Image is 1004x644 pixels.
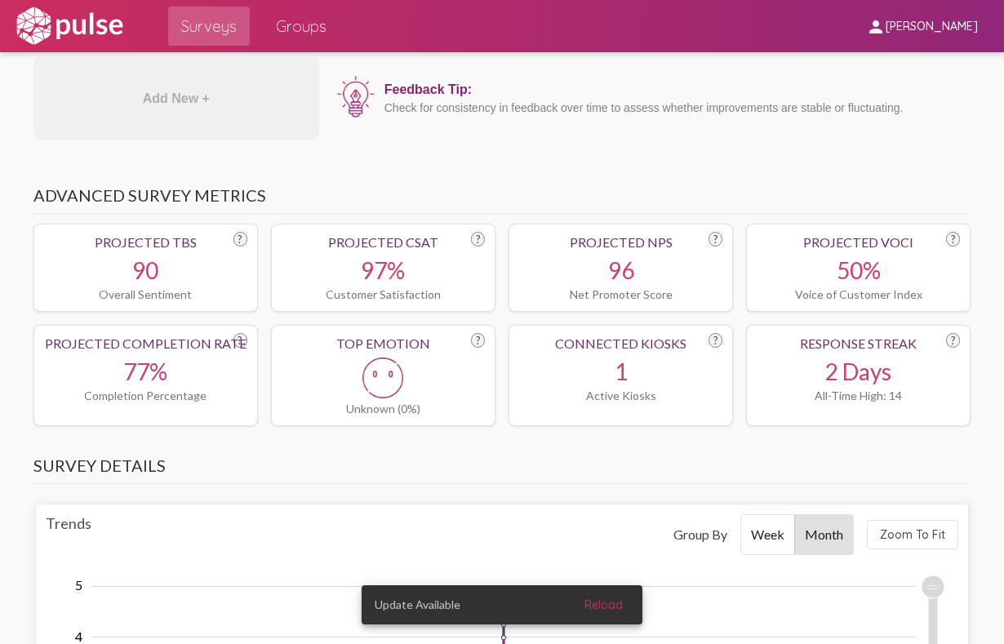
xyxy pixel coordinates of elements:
button: Reload [571,590,636,620]
div: ? [233,232,247,246]
a: Groups [263,7,340,46]
div: Projected CSAT [282,234,485,250]
mat-icon: person [866,17,886,37]
div: Unknown (0%) [282,402,485,415]
div: 50% [757,256,960,284]
tspan: 5 [75,577,82,593]
div: Projected Completion Rate [44,335,247,351]
button: Week [741,515,794,554]
div: ? [233,333,247,348]
div: Voice of Customer Index [757,287,960,301]
span: Update Available [375,597,460,613]
div: 90 [44,256,247,284]
div: Projected VoCI [757,234,960,250]
div: Connected Kiosks [519,335,722,351]
span: [PERSON_NAME] [886,20,978,34]
div: 96 [519,256,722,284]
div: ? [946,232,960,246]
div: ? [471,232,485,246]
span: Zoom To Fit [880,527,945,542]
h3: Advanced Survey Metrics [33,185,971,214]
div: 2 Days [757,358,960,385]
button: Zoom To Fit [867,520,958,549]
button: Month [795,515,853,554]
div: Completion Percentage [44,389,247,402]
div: All-Time High: 14 [757,389,960,402]
span: Reload [584,597,623,612]
div: Response Streak [757,335,960,351]
img: Unknown [362,358,403,398]
div: Overall Sentiment [44,287,247,301]
div: 97% [282,256,485,284]
div: Feedback Tip: [384,82,963,97]
div: Trends [46,514,661,555]
img: white-logo.svg [13,6,126,47]
img: icon12.png [335,74,376,120]
div: Projected NPS [519,234,722,250]
span: Groups [276,11,327,41]
button: [PERSON_NAME] [853,11,991,41]
div: 1 [519,358,722,385]
div: Active Kiosks [519,389,722,402]
div: 77% [44,358,247,385]
div: ? [471,333,485,348]
div: Projected TBS [44,234,247,250]
div: ? [709,232,722,246]
div: ? [946,333,960,348]
span: Surveys [181,11,237,41]
div: Customer Satisfaction [282,287,485,301]
tspan: 4 [75,628,82,643]
div: ? [709,333,722,348]
a: Surveys [168,7,250,46]
h3: Survey Details [33,455,971,484]
div: Add New + [33,58,319,140]
div: Group By [673,526,727,542]
div: Top Emotion [282,335,485,351]
div: Check for consistency in feedback over time to assess whether improvements are stable or fluctuat... [384,101,963,114]
div: Net Promoter Score [519,287,722,301]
